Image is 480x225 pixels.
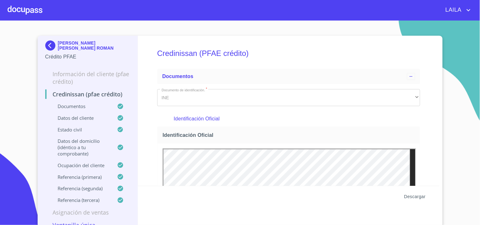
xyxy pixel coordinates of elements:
p: Información del cliente (PFAE crédito) [45,70,130,85]
p: Ocupación del Cliente [45,162,117,168]
p: Credinissan (PFAE crédito) [45,90,130,98]
span: Descargar [404,193,426,201]
span: LAILA [441,5,465,15]
p: Asignación de Ventas [45,209,130,216]
p: Referencia (segunda) [45,185,117,192]
p: Datos del cliente [45,115,117,121]
span: Identificación Oficial [163,132,417,138]
div: INE [157,89,420,106]
p: Referencia (primera) [45,174,117,180]
button: Descargar [402,191,428,203]
p: Identificación Oficial [174,115,403,123]
p: Estado civil [45,126,117,133]
p: Referencia (tercera) [45,197,117,203]
button: account of current user [441,5,472,15]
div: Documentos [157,69,420,84]
span: Documentos [162,74,193,79]
div: [PERSON_NAME] [PERSON_NAME] ROMAN [45,40,130,53]
h5: Credinissan (PFAE crédito) [157,40,420,66]
p: Crédito PFAE [45,53,130,61]
p: Documentos [45,103,117,109]
img: Docupass spot blue [45,40,58,51]
p: [PERSON_NAME] [PERSON_NAME] ROMAN [58,40,130,51]
p: Datos del domicilio (idéntico a tu comprobante) [45,138,117,157]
